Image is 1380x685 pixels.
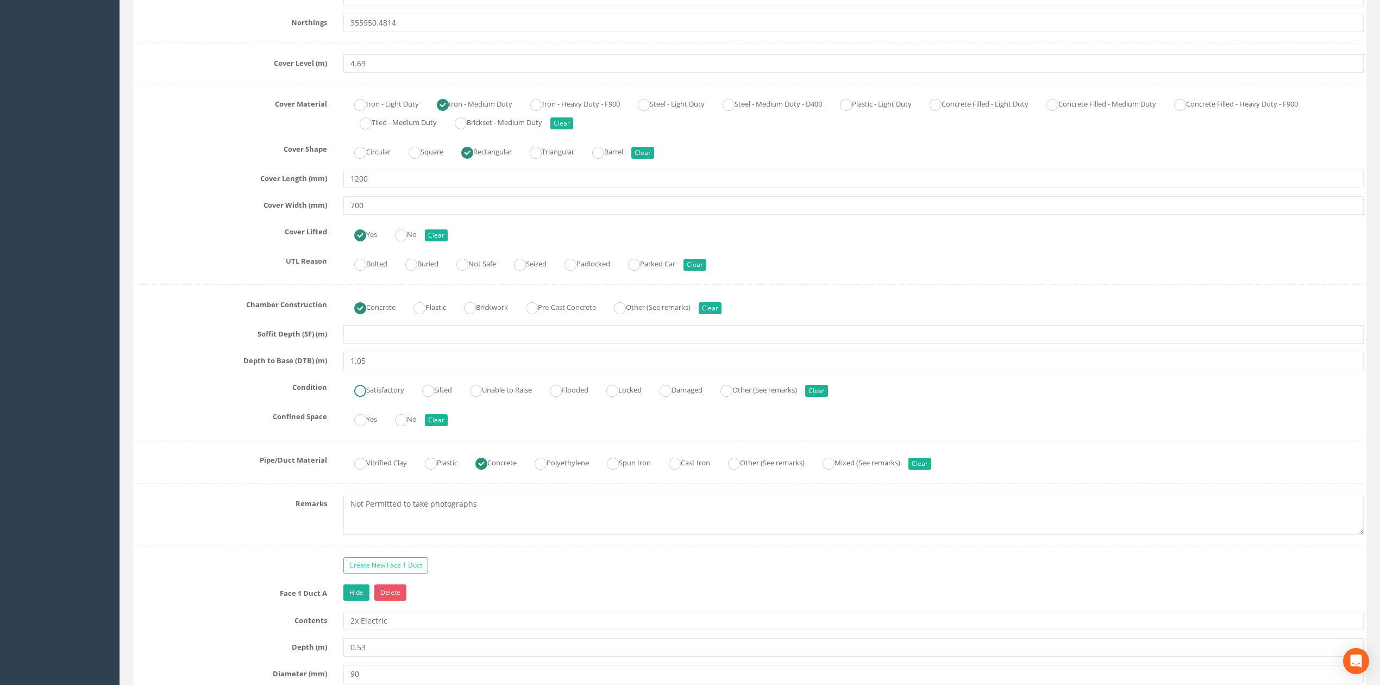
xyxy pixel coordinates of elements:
label: Steel - Light Duty [627,95,705,111]
label: Pipe/Duct Material [128,451,335,465]
label: Iron - Heavy Duty - F900 [519,95,620,111]
label: Cast Iron [658,454,710,470]
label: Spun Iron [596,454,651,470]
label: Flooded [539,381,588,397]
label: Locked [595,381,642,397]
label: Barrel [581,143,623,159]
label: Cover Material [128,95,335,109]
label: Face 1 Duct A [128,584,335,599]
label: No [384,410,417,426]
label: Silted [411,381,452,397]
label: Square [398,143,443,159]
label: Mixed (See remarks) [812,454,900,470]
label: Padlocked [554,255,610,271]
label: Cover Level (m) [128,54,335,68]
label: Condition [128,378,335,393]
button: Clear [908,458,931,470]
label: Rectangular [450,143,512,159]
label: Depth to Base (DTB) (m) [128,352,335,366]
label: Plastic [403,298,446,314]
label: Brickwork [453,298,508,314]
label: Yes [343,226,377,241]
button: Clear [631,147,654,159]
button: Clear [550,117,573,129]
label: No [384,226,417,241]
button: Clear [805,385,828,397]
label: Cover Shape [128,140,335,154]
label: Plastic - Light Duty [829,95,912,111]
label: Plastic [414,454,457,470]
label: Tiled - Medium Duty [349,114,437,129]
label: Chamber Construction [128,296,335,310]
label: Confined Space [128,408,335,422]
button: Clear [683,259,706,271]
label: Soffit Depth (SF) (m) [128,325,335,339]
label: Vitrified Clay [343,454,407,470]
label: Not Safe [446,255,496,271]
a: Hide [343,584,369,601]
label: Remarks [128,495,335,509]
label: Bolted [343,255,387,271]
label: Steel - Medium Duty - D400 [712,95,822,111]
label: Brickset - Medium Duty [444,114,542,129]
label: Concrete Filled - Heavy Duty - F900 [1163,95,1298,111]
label: Cover Length (mm) [128,170,335,184]
label: Buried [394,255,438,271]
label: Northings [128,14,335,28]
label: Other (See remarks) [717,454,805,470]
button: Clear [425,414,448,426]
label: Pre-Cast Concrete [515,298,596,314]
label: Concrete Filled - Light Duty [919,95,1028,111]
label: Concrete Filled - Medium Duty [1036,95,1156,111]
div: Open Intercom Messenger [1343,648,1369,674]
label: Circular [343,143,391,159]
label: Diameter (mm) [128,665,335,679]
label: Damaged [649,381,702,397]
label: Unable to Raise [459,381,532,397]
label: Parked Car [617,255,675,271]
label: Satisfactory [343,381,404,397]
label: Depth (m) [128,638,335,652]
label: Concrete [343,298,396,314]
label: UTL Reason [128,252,335,266]
label: Yes [343,410,377,426]
label: Seized [503,255,547,271]
label: Contents [128,612,335,626]
a: Delete [374,584,406,601]
label: Cover Width (mm) [128,196,335,210]
label: Other (See remarks) [710,381,797,397]
label: Concrete [465,454,517,470]
label: Iron - Light Duty [343,95,419,111]
label: Iron - Medium Duty [426,95,512,111]
button: Clear [699,302,722,314]
label: Cover Lifted [128,223,335,237]
label: Triangular [519,143,574,159]
label: Other (See remarks) [603,298,691,314]
label: Polyethylene [524,454,589,470]
button: Clear [425,229,448,241]
a: Create New Face 1 Duct [343,557,428,574]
